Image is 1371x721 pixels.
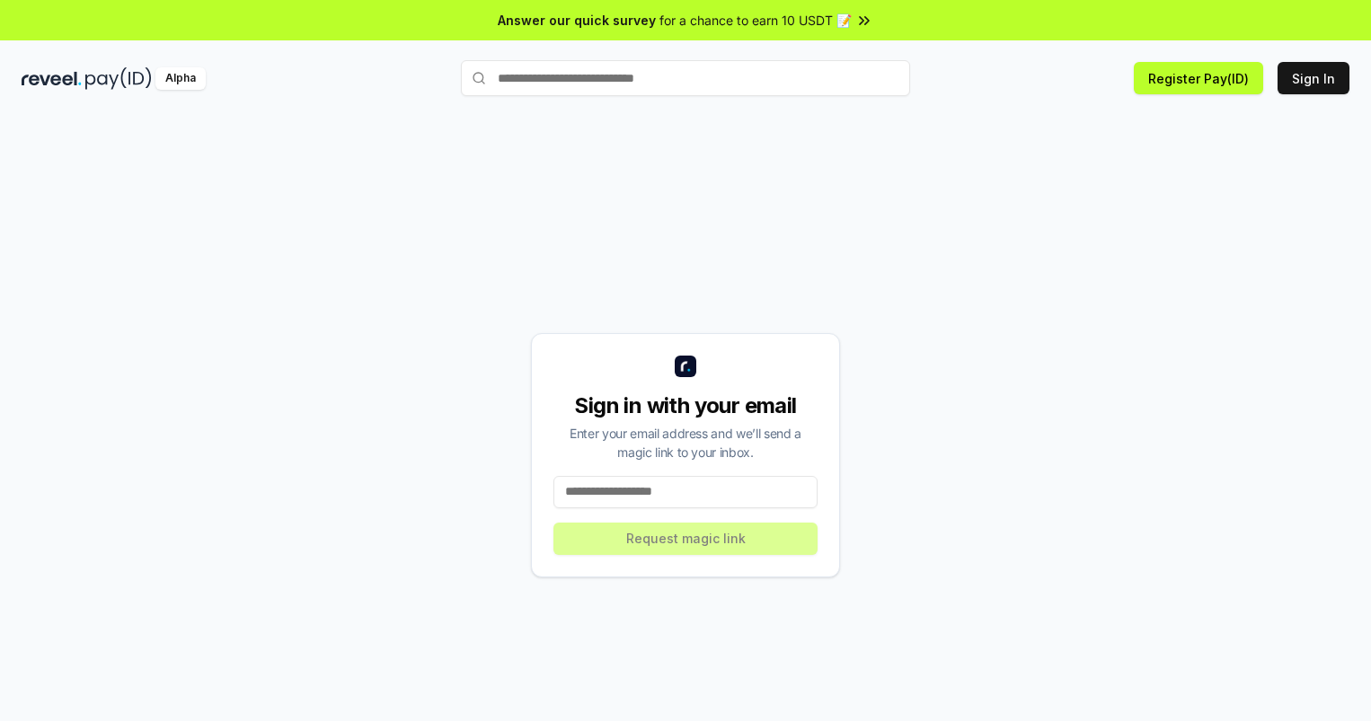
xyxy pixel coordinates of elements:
button: Register Pay(ID) [1134,62,1263,94]
img: pay_id [85,67,152,90]
span: Answer our quick survey [498,11,656,30]
button: Sign In [1278,62,1349,94]
img: logo_small [675,356,696,377]
span: for a chance to earn 10 USDT 📝 [659,11,852,30]
img: reveel_dark [22,67,82,90]
div: Sign in with your email [553,391,818,420]
div: Alpha [155,67,206,90]
div: Enter your email address and we’ll send a magic link to your inbox. [553,424,818,462]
